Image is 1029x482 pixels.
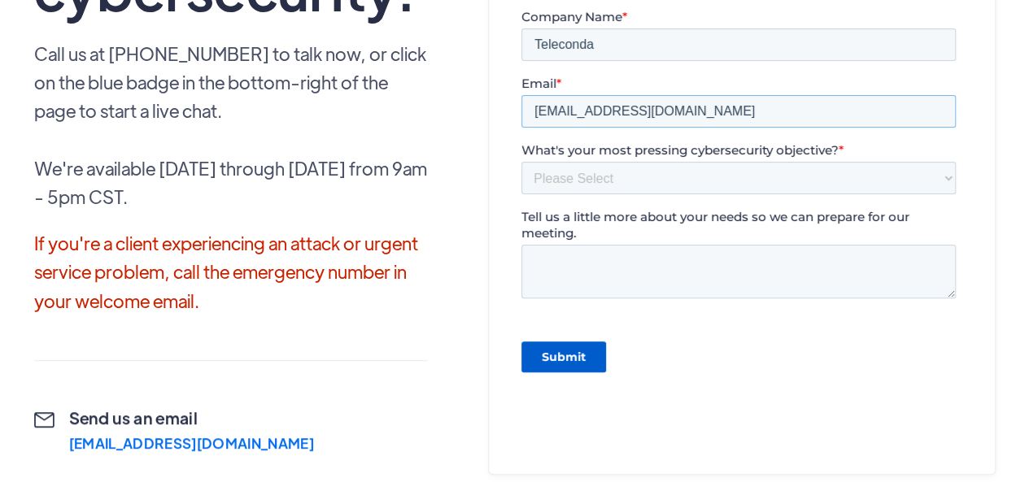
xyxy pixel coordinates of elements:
h2: Send us an email [69,406,314,429]
div:  [34,412,55,451]
a: Send us an email[EMAIL_ADDRESS][DOMAIN_NAME] [34,406,314,451]
p: If you're a client experiencing an attack or urgent service problem, call the emergency number in... [34,228,429,315]
iframe: Chat Widget [758,306,1029,482]
p: Call us at [PHONE_NUMBER] to talk now, or click on the blue badge in the bottom-right of the page... [34,39,429,211]
div: [EMAIL_ADDRESS][DOMAIN_NAME] [69,436,314,451]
